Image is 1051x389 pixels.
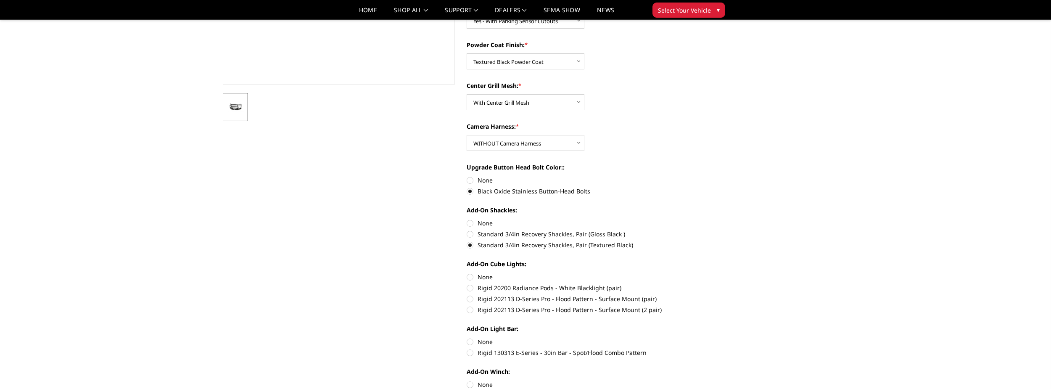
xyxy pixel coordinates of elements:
label: Rigid 20200 Radiance Pods - White Blacklight (pair) [467,283,699,292]
a: SEMA Show [544,7,580,19]
label: Rigid 202113 D-Series Pro - Flood Pattern - Surface Mount (2 pair) [467,305,699,314]
label: Camera Harness: [467,122,699,131]
label: None [467,337,699,346]
a: Home [359,7,377,19]
label: None [467,219,699,228]
label: Rigid 130313 E-Series - 30in Bar - Spot/Flood Combo Pattern [467,348,699,357]
a: News [597,7,614,19]
label: None [467,380,699,389]
a: Dealers [495,7,527,19]
label: None [467,176,699,185]
label: Add-On Light Bar: [467,324,699,333]
span: ▾ [717,5,720,14]
label: None [467,273,699,281]
label: Add-On Cube Lights: [467,259,699,268]
label: Black Oxide Stainless Button-Head Bolts [467,187,699,196]
a: shop all [394,7,428,19]
label: Upgrade Button Head Bolt Color:: [467,163,699,172]
label: Standard 3/4in Recovery Shackles, Pair (Textured Black) [467,241,699,249]
span: Select Your Vehicle [658,6,711,15]
label: Add-On Shackles: [467,206,699,214]
button: Select Your Vehicle [652,3,725,18]
a: Support [445,7,478,19]
img: 2024-2025 Chevrolet 2500-3500 - A2 Series - Extreme Front Bumper (winch mount) [225,103,246,112]
label: Rigid 202113 D-Series Pro - Flood Pattern - Surface Mount (pair) [467,294,699,303]
label: Powder Coat Finish: [467,40,699,49]
label: Center Grill Mesh: [467,81,699,90]
label: Standard 3/4in Recovery Shackles, Pair (Gloss Black ) [467,230,699,238]
label: Add-On Winch: [467,367,699,376]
